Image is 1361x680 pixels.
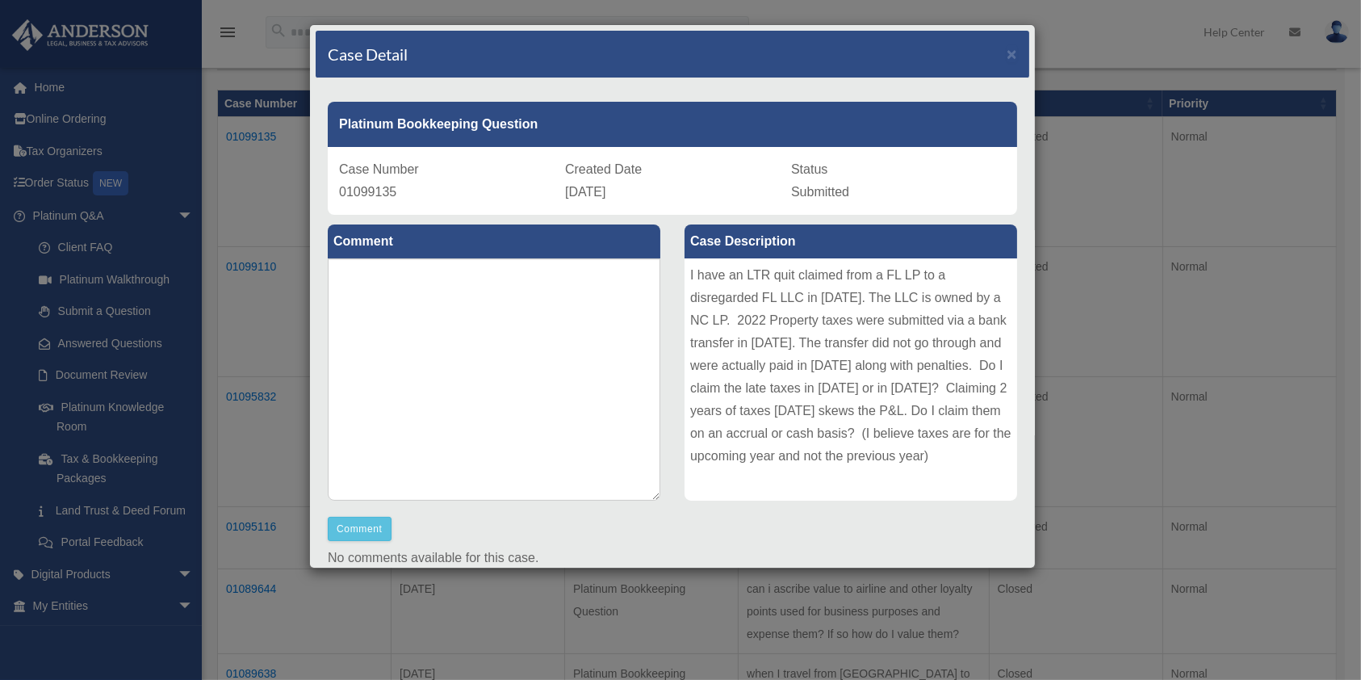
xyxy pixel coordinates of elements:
[339,162,419,176] span: Case Number
[328,547,1017,569] p: No comments available for this case.
[685,258,1017,501] div: I have an LTR quit claimed from a FL LP to a disregarded FL LLC in [DATE]. The LLC is owned by a ...
[328,43,408,65] h4: Case Detail
[328,225,660,258] label: Comment
[791,162,827,176] span: Status
[1007,45,1017,62] button: Close
[565,185,605,199] span: [DATE]
[685,225,1017,258] label: Case Description
[565,162,642,176] span: Created Date
[328,102,1017,147] div: Platinum Bookkeeping Question
[328,517,392,541] button: Comment
[1007,44,1017,63] span: ×
[791,185,849,199] span: Submitted
[339,185,396,199] span: 01099135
